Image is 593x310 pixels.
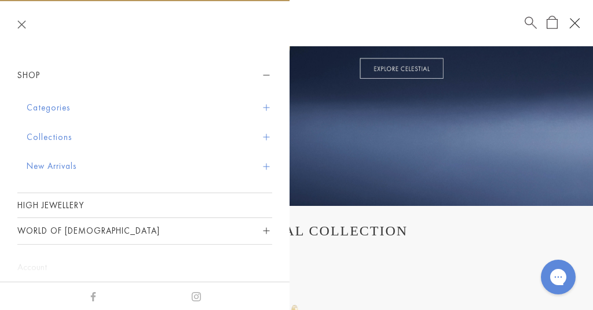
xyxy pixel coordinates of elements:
a: High Jewellery [17,193,272,217]
button: Shop [17,62,272,88]
button: World of [DEMOGRAPHIC_DATA] [17,218,272,244]
button: Open navigation [565,13,584,33]
h1: THE CELESTIAL COLLECTION [29,223,564,239]
a: Open Shopping Bag [547,16,558,30]
a: Search [525,16,537,30]
iframe: Gorgias live chat messenger [535,256,581,298]
button: Close navigation [17,20,26,29]
button: New Arrivals [27,152,272,181]
a: Account [17,261,272,274]
a: Instagram [192,289,201,302]
button: Collections [27,123,272,152]
button: Categories [27,93,272,123]
nav: Sidebar navigation [17,62,272,245]
a: Facebook [89,289,98,302]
